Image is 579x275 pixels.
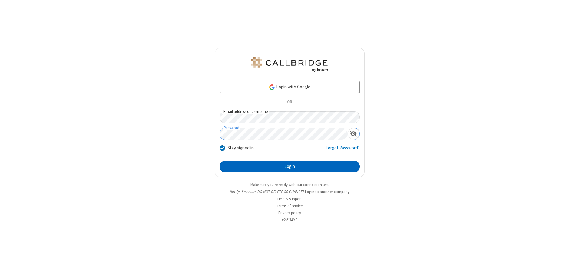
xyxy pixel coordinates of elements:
button: Login [220,161,360,173]
img: QA Selenium DO NOT DELETE OR CHANGE [250,57,329,72]
span: OR [285,98,294,106]
div: Show password [348,128,359,139]
button: Login to another company [305,189,349,195]
a: Privacy policy [278,210,301,215]
li: Not QA Selenium DO NOT DELETE OR CHANGE? [215,189,365,195]
a: Make sure you're ready with our connection test [250,182,329,187]
a: Login with Google [220,81,360,93]
input: Email address or username [220,111,360,123]
li: v2.6.349.0 [215,217,365,223]
label: Stay signed in [227,145,254,152]
input: Password [220,128,348,140]
img: google-icon.png [269,84,275,90]
a: Terms of service [277,203,303,208]
a: Help & support [277,196,302,201]
a: Forgot Password? [326,145,360,156]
